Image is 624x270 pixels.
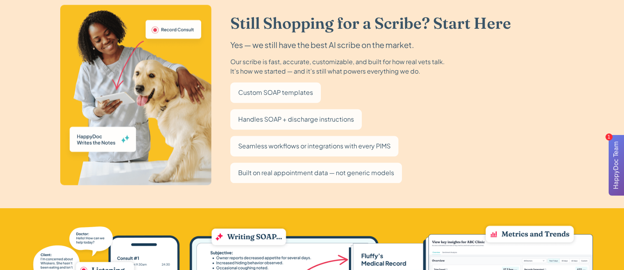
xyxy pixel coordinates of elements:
[238,167,394,178] p: Built on real appointment data — not generic models
[60,5,211,185] img: A veterinarian works with a golden retriever while their mobile device listens, transcribes, and ...
[238,114,354,125] p: Handles SOAP + discharge instructions
[238,87,313,98] p: Custom SOAP templates
[238,141,391,152] p: Seamless workflows or integrations with every PIMS
[230,14,511,33] h2: Still Shopping for a Scribe? Start Here
[230,39,414,51] div: Yes — we still have the best AI scribe on the market.
[230,57,445,76] div: Our scribe is fast, accurate, customizable, and built for how real vets talk. It’s how we started...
